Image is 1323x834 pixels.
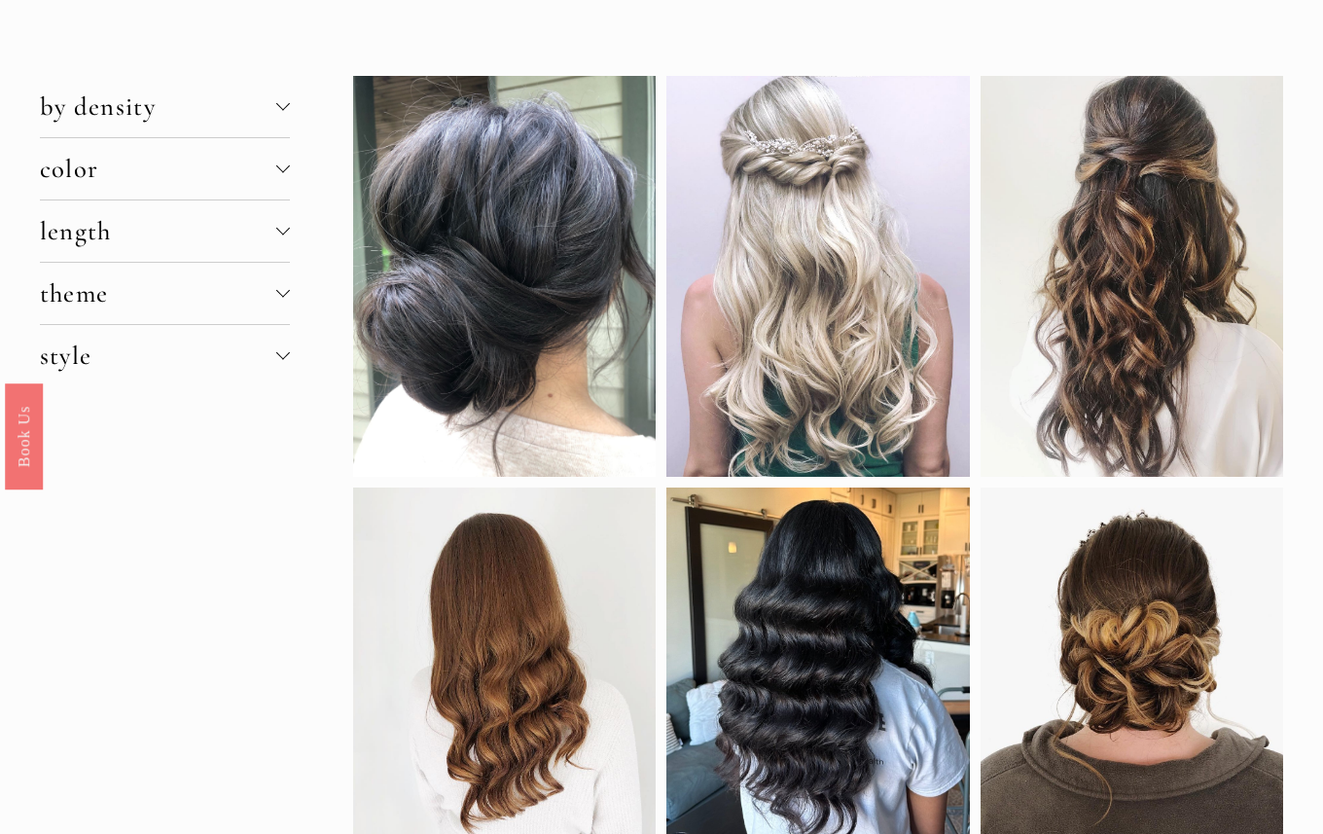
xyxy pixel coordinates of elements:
[40,263,291,324] button: theme
[40,76,291,137] button: by density
[40,277,277,309] span: theme
[40,340,277,372] span: style
[40,138,291,199] button: color
[40,325,291,386] button: style
[40,91,277,123] span: by density
[40,153,277,185] span: color
[5,382,43,489] a: Book Us
[40,215,277,247] span: length
[40,200,291,262] button: length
